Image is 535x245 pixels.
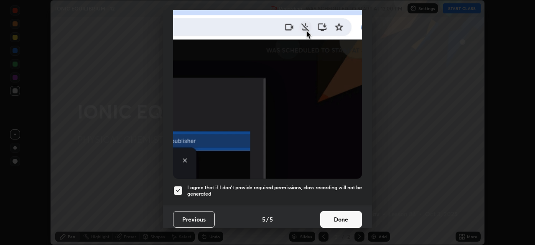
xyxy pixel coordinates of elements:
[173,211,215,228] button: Previous
[270,215,273,224] h4: 5
[262,215,265,224] h4: 5
[187,184,362,197] h5: I agree that if I don't provide required permissions, class recording will not be generated
[266,215,269,224] h4: /
[320,211,362,228] button: Done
